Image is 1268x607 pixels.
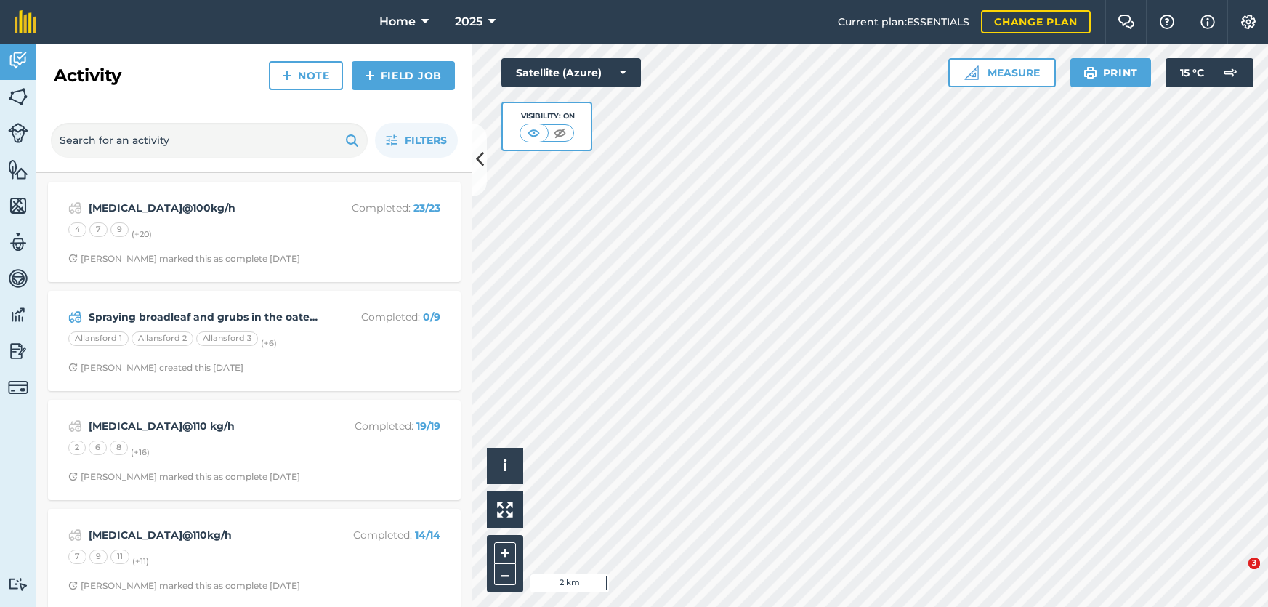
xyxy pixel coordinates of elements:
[365,67,375,84] img: svg+xml;base64,PHN2ZyB4bWxucz0iaHR0cDovL3d3dy53My5vcmcvMjAwMC9zdmciIHdpZHRoPSIxNCIgaGVpZ2h0PSIyNC...
[89,309,319,325] strong: Spraying broadleaf and grubs in the oaten vetch
[68,308,82,326] img: svg+xml;base64,PD94bWwgdmVyc2lvbj0iMS4wIiBlbmNvZGluZz0idXRmLTgiPz4KPCEtLSBHZW5lcmF0b3I6IEFkb2JlIE...
[8,195,28,217] img: svg+xml;base64,PHN2ZyB4bWxucz0iaHR0cDovL3d3dy53My5vcmcvMjAwMC9zdmciIHdpZHRoPSI1NiIgaGVpZ2h0PSI2MC...
[325,418,440,434] p: Completed :
[494,542,516,564] button: +
[551,126,569,140] img: svg+xml;base64,PHN2ZyB4bWxucz0iaHR0cDovL3d3dy53My5vcmcvMjAwMC9zdmciIHdpZHRoPSI1MCIgaGVpZ2h0PSI0MC...
[89,418,319,434] strong: [MEDICAL_DATA]@110 kg/h
[54,64,121,87] h2: Activity
[8,304,28,326] img: svg+xml;base64,PD94bWwgdmVyc2lvbj0iMS4wIiBlbmNvZGluZz0idXRmLTgiPz4KPCEtLSBHZW5lcmF0b3I6IEFkb2JlIE...
[8,86,28,108] img: svg+xml;base64,PHN2ZyB4bWxucz0iaHR0cDovL3d3dy53My5vcmcvMjAwMC9zdmciIHdpZHRoPSI1NiIgaGVpZ2h0PSI2MC...
[68,199,82,217] img: svg+xml;base64,PD94bWwgdmVyc2lvbj0iMS4wIiBlbmNvZGluZz0idXRmLTgiPz4KPCEtLSBHZW5lcmF0b3I6IEFkb2JlIE...
[423,310,440,323] strong: 0 / 9
[352,61,455,90] a: Field Job
[8,268,28,289] img: svg+xml;base64,PD94bWwgdmVyc2lvbj0iMS4wIiBlbmNvZGluZz0idXRmLTgiPz4KPCEtLSBHZW5lcmF0b3I6IEFkb2JlIE...
[325,200,440,216] p: Completed :
[68,362,243,374] div: [PERSON_NAME] created this [DATE]
[132,229,152,239] small: (+ 20 )
[1083,64,1097,81] img: svg+xml;base64,PHN2ZyB4bWxucz0iaHR0cDovL3d3dy53My5vcmcvMjAwMC9zdmciIHdpZHRoPSIxOSIgaGVpZ2h0PSIyNC...
[68,580,300,592] div: [PERSON_NAME] marked this as complete [DATE]
[1158,15,1176,29] img: A question mark icon
[68,254,78,263] img: Clock with arrow pointing clockwise
[8,158,28,180] img: svg+xml;base64,PHN2ZyB4bWxucz0iaHR0cDovL3d3dy53My5vcmcvMjAwMC9zdmciIHdpZHRoPSI1NiIgaGVpZ2h0PSI2MC...
[68,441,86,455] div: 2
[110,441,128,455] div: 8
[8,123,28,143] img: svg+xml;base64,PD94bWwgdmVyc2lvbj0iMS4wIiBlbmNvZGluZz0idXRmLTgiPz4KPCEtLSBHZW5lcmF0b3I6IEFkb2JlIE...
[57,409,452,491] a: [MEDICAL_DATA]@110 kg/hCompleted: 19/19268(+16)Clock with arrow pointing clockwise[PERSON_NAME] m...
[110,222,129,237] div: 9
[416,419,440,433] strong: 19 / 19
[494,564,516,585] button: –
[379,13,416,31] span: Home
[57,300,452,382] a: Spraying broadleaf and grubs in the oaten vetchCompleted: 0/9Allansford 1Allansford 2Allansford 3...
[1166,58,1253,87] button: 15 °C
[89,441,107,455] div: 6
[15,10,36,33] img: fieldmargin Logo
[455,13,482,31] span: 2025
[1248,558,1260,569] span: 3
[282,67,292,84] img: svg+xml;base64,PHN2ZyB4bWxucz0iaHR0cDovL3d3dy53My5vcmcvMjAwMC9zdmciIHdpZHRoPSIxNCIgaGVpZ2h0PSIyNC...
[525,126,543,140] img: svg+xml;base64,PHN2ZyB4bWxucz0iaHR0cDovL3d3dy53My5vcmcvMjAwMC9zdmciIHdpZHRoPSI1MCIgaGVpZ2h0PSI0MC...
[415,528,440,542] strong: 14 / 14
[405,132,447,148] span: Filters
[68,222,86,237] div: 4
[57,518,452,600] a: [MEDICAL_DATA]@110kg/hCompleted: 14/147911(+11)Clock with arrow pointing clockwise[PERSON_NAME] m...
[325,309,440,325] p: Completed :
[8,577,28,591] img: svg+xml;base64,PD94bWwgdmVyc2lvbj0iMS4wIiBlbmNvZGluZz0idXRmLTgiPz4KPCEtLSBHZW5lcmF0b3I6IEFkb2JlIE...
[948,58,1056,87] button: Measure
[1240,15,1257,29] img: A cog icon
[325,527,440,543] p: Completed :
[8,49,28,71] img: svg+xml;base64,PD94bWwgdmVyc2lvbj0iMS4wIiBlbmNvZGluZz0idXRmLTgiPz4KPCEtLSBHZW5lcmF0b3I6IEFkb2JlIE...
[1216,58,1245,87] img: svg+xml;base64,PD94bWwgdmVyc2lvbj0iMS4wIiBlbmNvZGluZz0idXRmLTgiPz4KPCEtLSBHZW5lcmF0b3I6IEFkb2JlIE...
[132,331,193,346] div: Allansford 2
[68,363,78,372] img: Clock with arrow pointing clockwise
[68,526,82,544] img: svg+xml;base64,PD94bWwgdmVyc2lvbj0iMS4wIiBlbmNvZGluZz0idXRmLTgiPz4KPCEtLSBHZW5lcmF0b3I6IEFkb2JlIE...
[110,550,129,564] div: 11
[1200,13,1215,31] img: svg+xml;base64,PHN2ZyB4bWxucz0iaHR0cDovL3d3dy53My5vcmcvMjAwMC9zdmciIHdpZHRoPSIxNyIgaGVpZ2h0PSIxNy...
[1219,558,1253,592] iframe: Intercom live chat
[487,448,523,484] button: i
[345,132,359,149] img: svg+xml;base64,PHN2ZyB4bWxucz0iaHR0cDovL3d3dy53My5vcmcvMjAwMC9zdmciIHdpZHRoPSIxOSIgaGVpZ2h0PSIyNC...
[375,123,458,158] button: Filters
[981,10,1091,33] a: Change plan
[196,331,258,346] div: Allansford 3
[68,417,82,435] img: svg+xml;base64,PD94bWwgdmVyc2lvbj0iMS4wIiBlbmNvZGluZz0idXRmLTgiPz4KPCEtLSBHZW5lcmF0b3I6IEFkb2JlIE...
[1070,58,1152,87] button: Print
[1180,58,1204,87] span: 15 ° C
[497,502,513,518] img: Four arrows, one pointing top left, one top right, one bottom right and the last bottom left
[8,377,28,398] img: svg+xml;base64,PD94bWwgdmVyc2lvbj0iMS4wIiBlbmNvZGluZz0idXRmLTgiPz4KPCEtLSBHZW5lcmF0b3I6IEFkb2JlIE...
[132,556,149,566] small: (+ 11 )
[68,253,300,265] div: [PERSON_NAME] marked this as complete [DATE]
[501,58,641,87] button: Satellite (Azure)
[57,190,452,273] a: [MEDICAL_DATA]@100kg/hCompleted: 23/23479(+20)Clock with arrow pointing clockwise[PERSON_NAME] ma...
[838,14,969,30] span: Current plan : ESSENTIALS
[413,201,440,214] strong: 23 / 23
[68,471,300,483] div: [PERSON_NAME] marked this as complete [DATE]
[503,457,507,475] span: i
[8,340,28,362] img: svg+xml;base64,PD94bWwgdmVyc2lvbj0iMS4wIiBlbmNvZGluZz0idXRmLTgiPz4KPCEtLSBHZW5lcmF0b3I6IEFkb2JlIE...
[261,338,277,348] small: (+ 6 )
[1118,15,1135,29] img: Two speech bubbles overlapping with the left bubble in the forefront
[89,200,319,216] strong: [MEDICAL_DATA]@100kg/h
[520,110,575,122] div: Visibility: On
[89,527,319,543] strong: [MEDICAL_DATA]@110kg/h
[68,331,129,346] div: Allansford 1
[68,550,86,564] div: 7
[51,123,368,158] input: Search for an activity
[8,231,28,253] img: svg+xml;base64,PD94bWwgdmVyc2lvbj0iMS4wIiBlbmNvZGluZz0idXRmLTgiPz4KPCEtLSBHZW5lcmF0b3I6IEFkb2JlIE...
[269,61,343,90] a: Note
[89,222,108,237] div: 7
[89,550,108,564] div: 9
[68,472,78,481] img: Clock with arrow pointing clockwise
[131,447,150,457] small: (+ 16 )
[964,65,979,80] img: Ruler icon
[68,581,78,590] img: Clock with arrow pointing clockwise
